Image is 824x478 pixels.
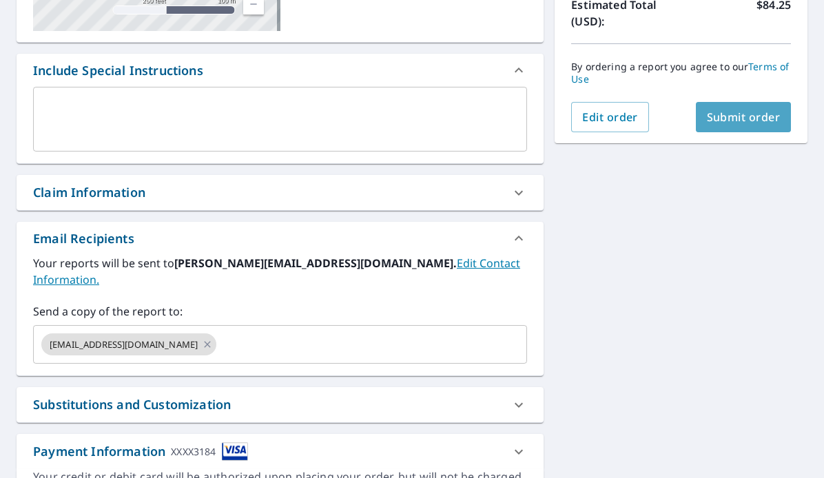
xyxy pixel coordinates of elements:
[571,61,791,85] p: By ordering a report you agree to our
[171,442,216,461] div: XXXX3184
[33,229,134,248] div: Email Recipients
[33,395,231,414] div: Substitutions and Customization
[571,102,649,132] button: Edit order
[696,102,792,132] button: Submit order
[33,183,145,202] div: Claim Information
[17,387,544,422] div: Substitutions and Customization
[17,222,544,255] div: Email Recipients
[41,338,206,351] span: [EMAIL_ADDRESS][DOMAIN_NAME]
[17,54,544,87] div: Include Special Instructions
[33,255,527,288] label: Your reports will be sent to
[571,60,789,85] a: Terms of Use
[33,442,248,461] div: Payment Information
[33,61,203,80] div: Include Special Instructions
[17,434,544,469] div: Payment InformationXXXX3184cardImage
[33,303,527,320] label: Send a copy of the report to:
[222,442,248,461] img: cardImage
[174,256,457,271] b: [PERSON_NAME][EMAIL_ADDRESS][DOMAIN_NAME].
[41,333,216,355] div: [EMAIL_ADDRESS][DOMAIN_NAME]
[707,110,781,125] span: Submit order
[582,110,638,125] span: Edit order
[17,175,544,210] div: Claim Information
